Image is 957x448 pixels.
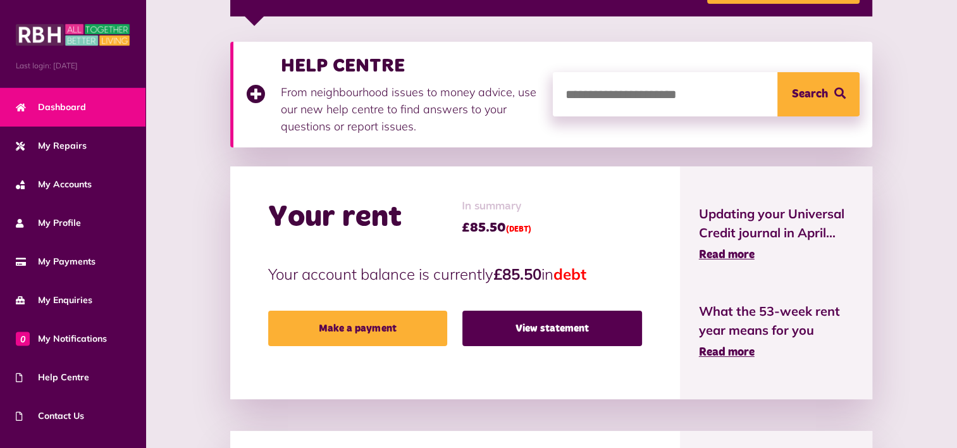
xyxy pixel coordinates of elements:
[553,264,586,283] span: debt
[699,204,854,242] span: Updating your Universal Credit journal in April...
[16,255,96,268] span: My Payments
[462,218,531,237] span: £85.50
[16,60,130,72] span: Last login: [DATE]
[462,198,531,215] span: In summary
[699,302,854,361] a: What the 53-week rent year means for you Read more
[268,263,642,285] p: Your account balance is currently in
[493,264,541,283] strong: £85.50
[699,204,854,264] a: Updating your Universal Credit journal in April... Read more
[16,332,107,345] span: My Notifications
[462,311,642,346] a: View statement
[16,332,30,345] span: 0
[16,371,89,384] span: Help Centre
[281,84,540,135] p: From neighbourhood issues to money advice, use our new help centre to find answers to your questi...
[16,216,81,230] span: My Profile
[699,249,755,261] span: Read more
[506,226,531,233] span: (DEBT)
[16,22,130,47] img: MyRBH
[16,178,92,191] span: My Accounts
[16,139,87,152] span: My Repairs
[16,294,92,307] span: My Enquiries
[16,409,84,423] span: Contact Us
[268,311,448,346] a: Make a payment
[268,199,402,236] h2: Your rent
[792,72,828,116] span: Search
[699,347,755,358] span: Read more
[16,101,86,114] span: Dashboard
[777,72,860,116] button: Search
[281,54,540,77] h3: HELP CENTRE
[699,302,854,340] span: What the 53-week rent year means for you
